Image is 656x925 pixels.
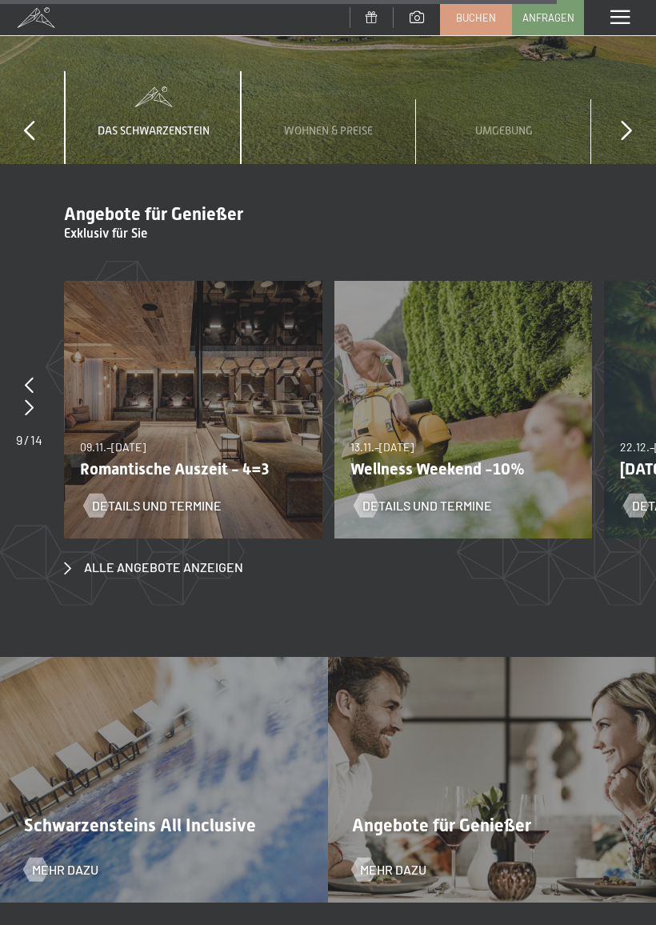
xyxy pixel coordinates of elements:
[32,861,98,879] span: Mehr dazu
[513,1,583,34] a: Anfragen
[30,432,42,447] span: 14
[350,459,565,479] p: Wellness Weekend -10%
[80,459,294,479] p: Romantische Auszeit - 4=3
[360,861,426,879] span: Mehr dazu
[64,204,243,224] span: Angebote für Genießer
[456,10,496,25] span: Buchen
[352,815,531,835] span: Angebote für Genießer
[64,226,147,241] span: Exklusiv für Sie
[24,432,29,447] span: /
[522,10,574,25] span: Anfragen
[98,124,210,137] span: Das Schwarzenstein
[92,497,222,515] span: Details und Termine
[24,815,256,835] span: Schwarzensteins All Inclusive
[64,559,243,576] a: Alle Angebote anzeigen
[475,124,533,137] span: Umgebung
[84,559,243,576] span: Alle Angebote anzeigen
[362,497,492,515] span: Details und Termine
[441,1,511,34] a: Buchen
[80,440,146,454] span: 09.11.–[DATE]
[284,124,373,137] span: Wohnen & Preise
[350,440,414,454] span: 13.11.–[DATE]
[354,497,492,515] a: Details und Termine
[84,497,222,515] a: Details und Termine
[16,432,22,447] span: 9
